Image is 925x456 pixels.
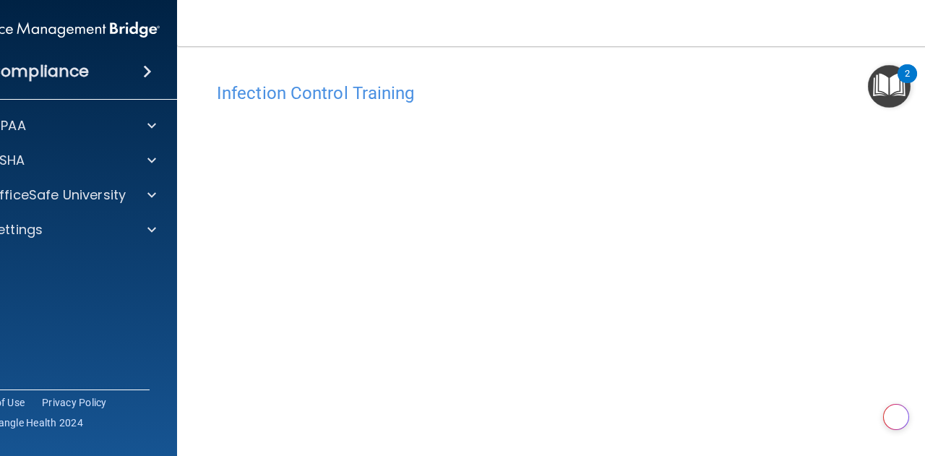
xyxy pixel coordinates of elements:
button: Open Resource Center, 2 new notifications [868,65,911,108]
a: Privacy Policy [42,395,107,410]
div: 2 [905,74,910,93]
